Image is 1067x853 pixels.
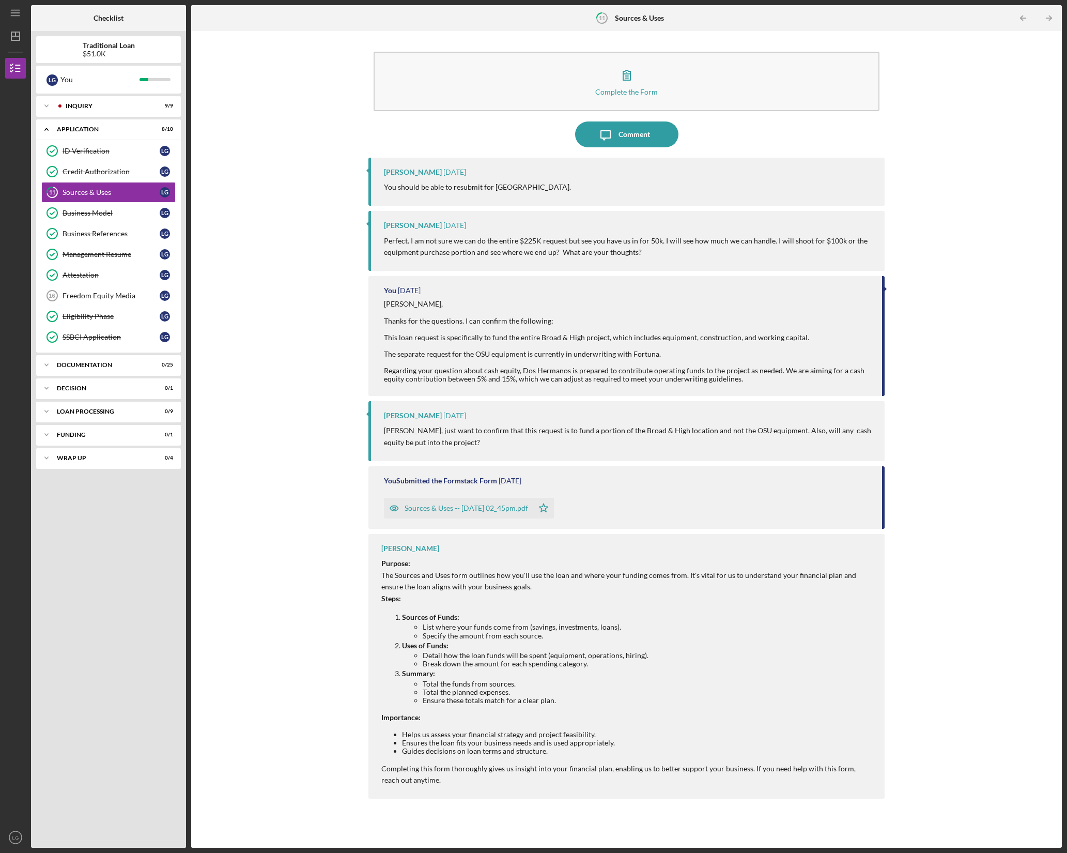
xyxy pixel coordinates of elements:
div: Business References [63,230,160,238]
button: Sources & Uses -- [DATE] 02_45pm.pdf [384,498,554,519]
li: Total the planned expenses. [423,688,874,696]
div: Attestation [63,271,160,279]
div: L G [160,270,170,280]
time: 2025-09-12 15:16 [443,221,466,230]
li: Ensure these totals match for a clear plan. [423,696,874,705]
li: Ensures the loan fits your business needs and is used appropriately. [402,739,874,747]
div: 0 / 1 [154,385,173,391]
div: You [60,71,140,88]
time: 2025-09-12 18:52 [443,168,466,176]
p: Completing this form thoroughly gives us insight into your financial plan, enabling us to better ... [381,763,874,786]
a: SSBCI ApplicationLG [41,327,176,347]
time: 2025-09-11 18:46 [499,477,521,485]
div: L G [160,146,170,156]
li: Break down the amount for each spending category. [423,660,874,668]
div: $51.0K [83,50,135,58]
div: Sources & Uses [63,188,160,196]
div: L G [160,332,170,342]
strong: Steps: [381,594,401,603]
a: ID VerificationLG [41,141,176,161]
div: ID Verification [63,147,160,155]
tspan: 11 [599,14,605,21]
div: [PERSON_NAME], Thanks for the questions. I can confirm the following: This loan request is specif... [384,300,872,383]
div: SSBCI Application [63,333,160,341]
li: Helps us assess your financial strategy and project feasibility. [402,730,874,739]
div: 8 / 10 [154,126,173,132]
b: Checklist [94,14,123,22]
div: Business Model [63,209,160,217]
a: Credit AuthorizationLG [41,161,176,182]
div: L G [160,229,170,239]
div: 9 / 9 [154,103,173,109]
p: The Sources and Uses form outlines how you'll use the loan and where your funding comes from. It'... [381,570,874,593]
a: 11Sources & UsesLG [41,182,176,203]
time: 2025-09-12 12:21 [443,412,466,420]
button: Comment [575,121,678,147]
strong: Importance: [381,713,421,722]
div: L G [160,249,170,260]
b: Sources & Uses [615,14,664,22]
div: Comment [618,121,650,147]
div: 0 / 25 [154,362,173,368]
div: L G [47,74,58,86]
div: 0 / 9 [154,408,173,415]
li: List where your funds come from (savings, investments, loans). [423,623,874,631]
tspan: 11 [49,189,55,196]
div: L G [160,311,170,322]
div: Complete the Form [595,88,658,96]
div: L G [160,291,170,301]
p: Perfect. I am not sure we can do the entire $225K request but see you have us in for 50k. I will ... [384,235,874,258]
strong: Purpose: [381,559,410,568]
div: Freedom Equity Media [63,292,160,300]
a: AttestationLG [41,265,176,285]
strong: Uses of Funds: [402,641,449,650]
div: Sources & Uses -- [DATE] 02_45pm.pdf [405,504,528,512]
p: You should be able to resubmit for [GEOGRAPHIC_DATA]. [384,181,571,193]
li: Specify the amount from each source. [423,632,874,640]
div: Eligibility Phase [63,312,160,321]
b: Traditional Loan [83,41,135,50]
div: 0 / 1 [154,432,173,438]
text: LG [12,835,19,841]
strong: Sources of Funds: [402,613,459,621]
a: Business ModelLG [41,203,176,223]
div: [PERSON_NAME] [384,168,442,176]
div: L G [160,208,170,218]
div: Credit Authorization [63,167,160,176]
a: 16Freedom Equity MediaLG [41,285,176,306]
tspan: 16 [49,293,55,299]
div: [PERSON_NAME] [381,544,439,553]
div: [PERSON_NAME] [384,221,442,230]
div: You [384,286,396,295]
a: Management ResumeLG [41,244,176,265]
div: Management Resume [63,250,160,258]
button: Complete the Form [374,52,879,111]
strong: Summary: [402,669,435,678]
div: You Submitted the Formstack Form [384,477,497,485]
time: 2025-09-12 14:39 [398,286,421,295]
div: [PERSON_NAME] [384,412,442,420]
li: Detail how the loan funds will be spent (equipment, operations, hiring). [423,651,874,660]
div: Inquiry [66,103,147,109]
div: Documentation [57,362,147,368]
a: Eligibility PhaseLG [41,306,176,327]
div: Loan Processing [57,408,147,415]
div: Funding [57,432,147,438]
li: Guides decisions on loan terms and structure. [402,747,874,755]
button: LG [5,827,26,848]
div: L G [160,166,170,177]
div: Wrap up [57,455,147,461]
div: Decision [57,385,147,391]
p: [PERSON_NAME], just want to confirm that this request is to fund a portion of the Broad & High lo... [384,425,874,448]
div: Application [57,126,147,132]
li: Total the funds from sources. [423,680,874,688]
div: L G [160,187,170,197]
div: 0 / 4 [154,455,173,461]
a: Business ReferencesLG [41,223,176,244]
